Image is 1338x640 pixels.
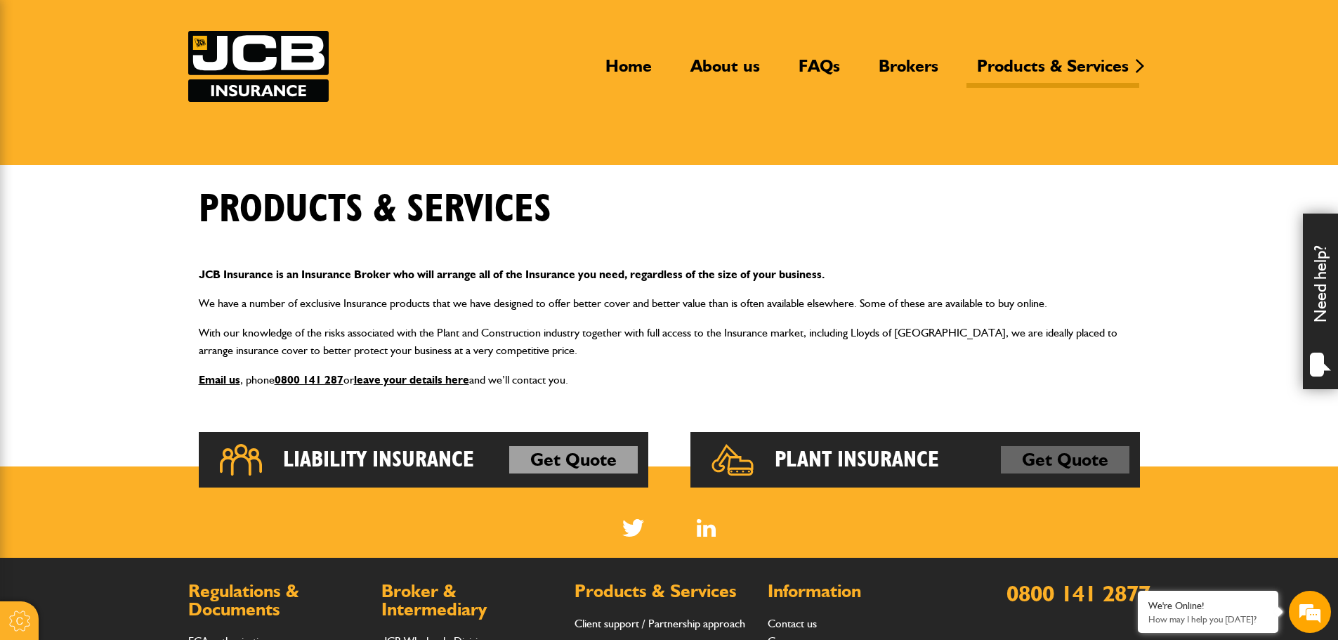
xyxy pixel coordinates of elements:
a: Home [595,55,662,88]
a: Client support / Partnership approach [575,617,745,630]
a: Brokers [868,55,949,88]
h1: Products & Services [199,186,551,233]
a: JCB Insurance Services [188,31,329,102]
a: FAQs [788,55,851,88]
h2: Liability Insurance [283,446,474,474]
textarea: Type your message and hit 'Enter' [18,254,256,421]
p: , phone or and we’ll contact you. [199,371,1140,389]
a: Email us [199,373,240,386]
p: We have a number of exclusive Insurance products that we have designed to offer better cover and ... [199,294,1140,313]
div: Need help? [1303,214,1338,389]
a: LinkedIn [697,519,716,537]
div: Minimize live chat window [230,7,264,41]
a: About us [680,55,770,88]
a: Products & Services [966,55,1139,88]
a: Get Quote [509,446,638,474]
p: With our knowledge of the risks associated with the Plant and Construction industry together with... [199,324,1140,360]
p: JCB Insurance is an Insurance Broker who will arrange all of the Insurance you need, regardless o... [199,266,1140,284]
h2: Plant Insurance [775,446,939,474]
h2: Regulations & Documents [188,582,367,618]
img: Linked In [697,519,716,537]
h2: Broker & Intermediary [381,582,560,618]
img: Twitter [622,519,644,537]
div: We're Online! [1148,600,1268,612]
p: How may I help you today? [1148,614,1268,625]
a: Get Quote [1001,446,1129,474]
input: Enter your phone number [18,213,256,244]
a: Contact us [768,617,817,630]
a: 0800 141 287 [275,373,343,386]
em: Start Chat [191,433,255,452]
input: Enter your last name [18,130,256,161]
img: d_20077148190_company_1631870298795_20077148190 [24,78,59,98]
input: Enter your email address [18,171,256,202]
img: JCB Insurance Services logo [188,31,329,102]
a: leave your details here [354,373,469,386]
div: Chat with us now [73,79,236,97]
a: 0800 141 2877 [1006,580,1150,607]
h2: Information [768,582,947,601]
h2: Products & Services [575,582,754,601]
